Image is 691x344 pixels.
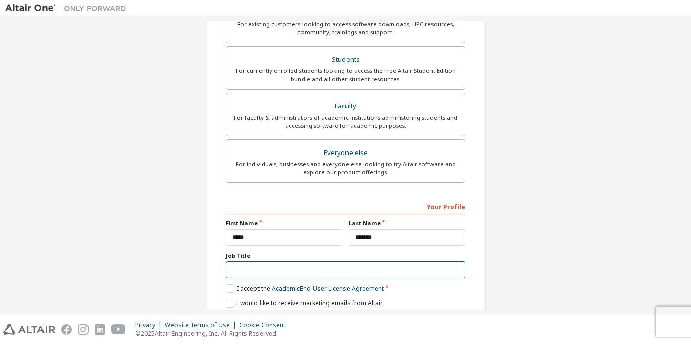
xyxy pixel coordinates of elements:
img: facebook.svg [61,324,72,335]
div: Privacy [135,321,165,329]
div: Students [232,53,459,67]
img: Altair One [5,3,132,13]
div: For currently enrolled students looking to access the free Altair Student Edition bundle and all ... [232,67,459,83]
div: For individuals, businesses and everyone else looking to try Altair software and explore our prod... [232,160,459,176]
div: Cookie Consent [239,321,291,329]
label: First Name [226,219,342,227]
label: I would like to receive marketing emails from Altair [226,299,383,308]
p: © 2025 Altair Engineering, Inc. All Rights Reserved. [135,329,291,338]
div: Faculty [232,99,459,113]
div: Your Profile [226,198,465,214]
div: For faculty & administrators of academic institutions administering students and accessing softwa... [232,113,459,130]
div: For existing customers looking to access software downloads, HPC resources, community, trainings ... [232,20,459,36]
div: Everyone else [232,146,459,160]
label: I accept the [226,284,384,293]
label: Job Title [226,252,465,260]
img: youtube.svg [111,324,126,335]
div: Website Terms of Use [165,321,239,329]
a: Academic End-User License Agreement [272,284,384,293]
img: instagram.svg [78,324,89,335]
label: Last Name [349,219,465,227]
img: altair_logo.svg [3,324,55,335]
img: linkedin.svg [95,324,105,335]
